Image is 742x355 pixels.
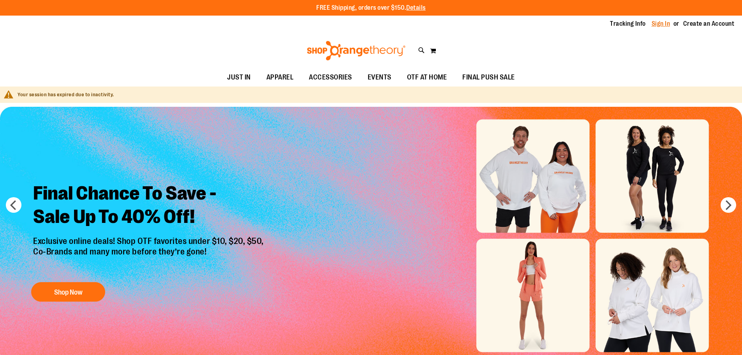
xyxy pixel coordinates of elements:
[219,69,259,87] a: JUST IN
[683,19,735,28] a: Create an Account
[259,69,301,87] a: APPAREL
[18,91,734,99] div: Your session has expired due to inactivity.
[316,4,426,12] p: FREE Shipping, orders over $150.
[406,4,426,11] a: Details
[27,176,271,306] a: Final Chance To Save -Sale Up To 40% Off! Exclusive online deals! Shop OTF favorites under $10, $...
[368,69,391,86] span: EVENTS
[407,69,447,86] span: OTF AT HOME
[6,197,21,213] button: prev
[721,197,736,213] button: next
[266,69,294,86] span: APPAREL
[455,69,523,87] a: FINAL PUSH SALE
[227,69,251,86] span: JUST IN
[610,19,646,28] a: Tracking Info
[360,69,399,87] a: EVENTS
[301,69,360,87] a: ACCESSORIES
[27,176,271,236] h2: Final Chance To Save - Sale Up To 40% Off!
[31,282,105,302] button: Shop Now
[27,236,271,274] p: Exclusive online deals! Shop OTF favorites under $10, $20, $50, Co-Brands and many more before th...
[306,41,407,60] img: Shop Orangetheory
[399,69,455,87] a: OTF AT HOME
[652,19,670,28] a: Sign In
[462,69,515,86] span: FINAL PUSH SALE
[309,69,352,86] span: ACCESSORIES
